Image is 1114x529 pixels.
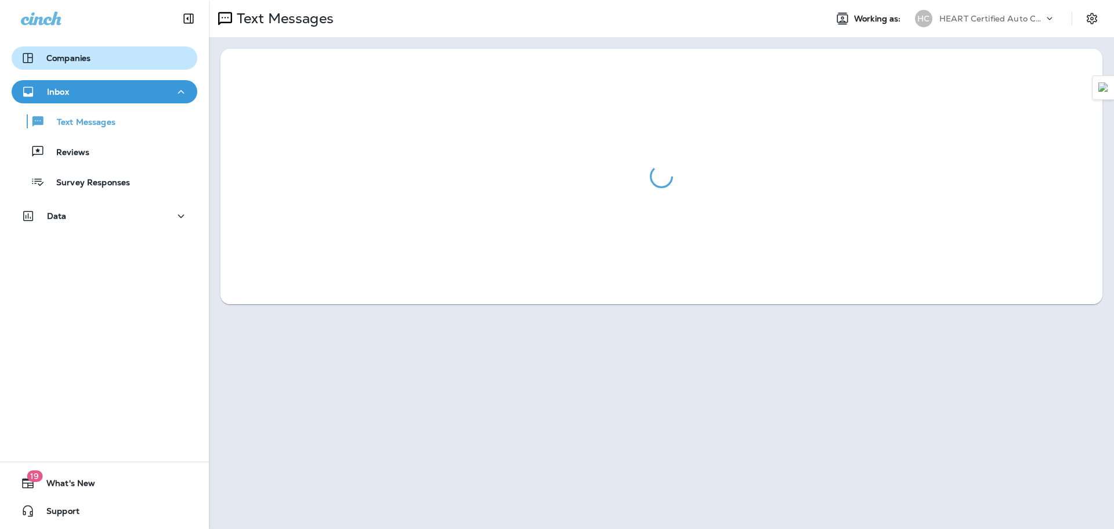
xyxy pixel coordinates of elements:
span: Working as: [854,14,903,24]
button: Collapse Sidebar [172,7,205,30]
button: 19What's New [12,472,197,495]
span: Support [35,506,79,520]
button: Text Messages [12,109,197,134]
p: Data [47,211,67,221]
div: HC [915,10,932,27]
button: Support [12,499,197,523]
p: Text Messages [45,117,115,128]
p: HEART Certified Auto Care [939,14,1044,23]
p: Reviews [45,147,89,159]
span: 19 [27,470,42,482]
p: Text Messages [232,10,334,27]
button: Survey Responses [12,170,197,194]
button: Data [12,204,197,228]
p: Inbox [47,87,69,96]
button: Reviews [12,139,197,164]
button: Settings [1082,8,1102,29]
p: Survey Responses [45,178,130,189]
button: Companies [12,46,197,70]
p: Companies [46,53,91,63]
button: Inbox [12,80,197,103]
span: What's New [35,478,95,492]
img: Detect Auto [1098,82,1109,93]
